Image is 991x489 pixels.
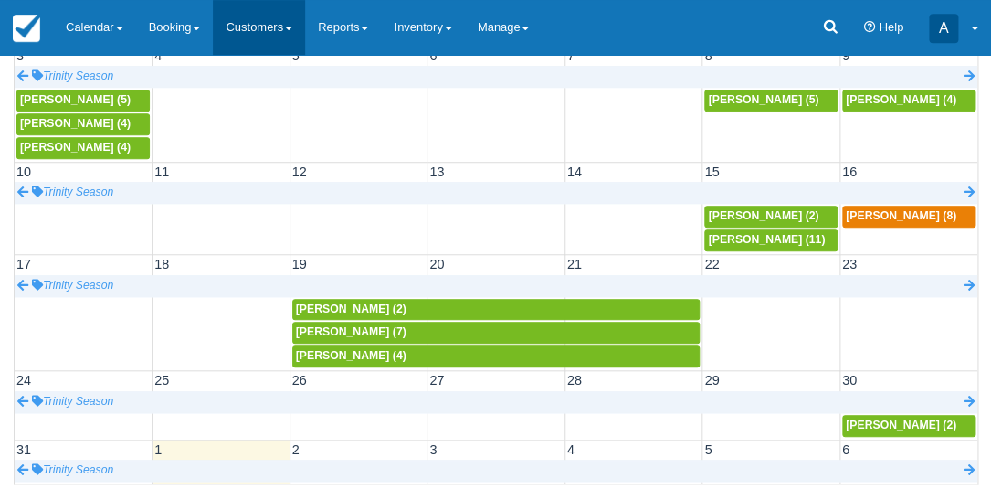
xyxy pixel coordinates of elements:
a: [PERSON_NAME] (11) [704,229,838,251]
span: 18 [153,257,171,271]
span: [PERSON_NAME] (8) [846,209,956,222]
span: 17 [15,257,33,271]
span: 12 [290,165,309,179]
span: 11 [153,165,171,179]
span: 4 [565,442,576,457]
a: [PERSON_NAME] (8) [842,206,975,228]
span: 4 [153,48,163,63]
span: 25 [153,373,171,388]
span: 24 [15,373,33,388]
span: Trinity Season [32,463,113,476]
span: 5 [702,442,713,457]
a: [PERSON_NAME] (2) [842,415,975,437]
span: 29 [702,373,721,388]
a: Trinity Season [15,275,977,297]
span: 30 [840,373,859,388]
span: 14 [565,165,584,179]
span: [PERSON_NAME] (4) [20,141,131,154]
span: [PERSON_NAME] (2) [708,209,818,222]
img: checkfront-main-nav-mini-logo.png [13,15,40,42]
a: Trinity Season [15,460,977,482]
span: 8 [702,48,713,63]
span: 26 [290,373,309,388]
a: [PERSON_NAME] (7) [292,322,701,344]
span: 21 [565,257,584,271]
span: 15 [702,165,721,179]
span: 13 [427,165,446,179]
span: [PERSON_NAME] (4) [296,349,406,362]
span: [PERSON_NAME] (4) [20,117,131,130]
span: [PERSON_NAME] (11) [708,233,825,246]
a: Trinity Season [15,182,977,204]
a: [PERSON_NAME] (2) [704,206,838,228]
a: [PERSON_NAME] (5) [16,90,150,112]
span: 31 [15,442,33,457]
span: 2 [290,442,301,457]
span: 1 [153,442,163,457]
span: [PERSON_NAME] (5) [20,93,131,106]
span: 28 [565,373,584,388]
span: 5 [290,48,301,63]
span: [PERSON_NAME] (2) [296,303,406,315]
span: 7 [565,48,576,63]
span: Trinity Season [32,395,113,408]
a: [PERSON_NAME] (4) [292,345,701,367]
span: 10 [15,165,33,179]
span: Help [879,20,903,34]
span: [PERSON_NAME] (4) [846,93,956,106]
span: [PERSON_NAME] (7) [296,325,406,338]
a: [PERSON_NAME] (2) [292,299,701,321]
a: [PERSON_NAME] (4) [16,113,150,135]
span: 9 [840,48,851,63]
a: [PERSON_NAME] (5) [704,90,838,112]
span: 6 [427,48,438,63]
span: 20 [427,257,446,271]
a: [PERSON_NAME] (4) [16,137,150,159]
div: A [929,14,958,43]
span: 3 [15,48,26,63]
span: 23 [840,257,859,271]
span: [PERSON_NAME] (5) [708,93,818,106]
span: Trinity Season [32,186,113,198]
span: 27 [427,373,446,388]
span: 19 [290,257,309,271]
span: 6 [840,442,851,457]
span: Trinity Season [32,69,113,82]
a: [PERSON_NAME] (4) [842,90,975,112]
span: Trinity Season [32,279,113,292]
a: Trinity Season [15,391,977,413]
i: Help [864,22,876,34]
span: [PERSON_NAME] (2) [846,419,956,431]
span: 3 [427,442,438,457]
span: 16 [840,165,859,179]
span: 22 [702,257,721,271]
a: Trinity Season [15,66,977,88]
